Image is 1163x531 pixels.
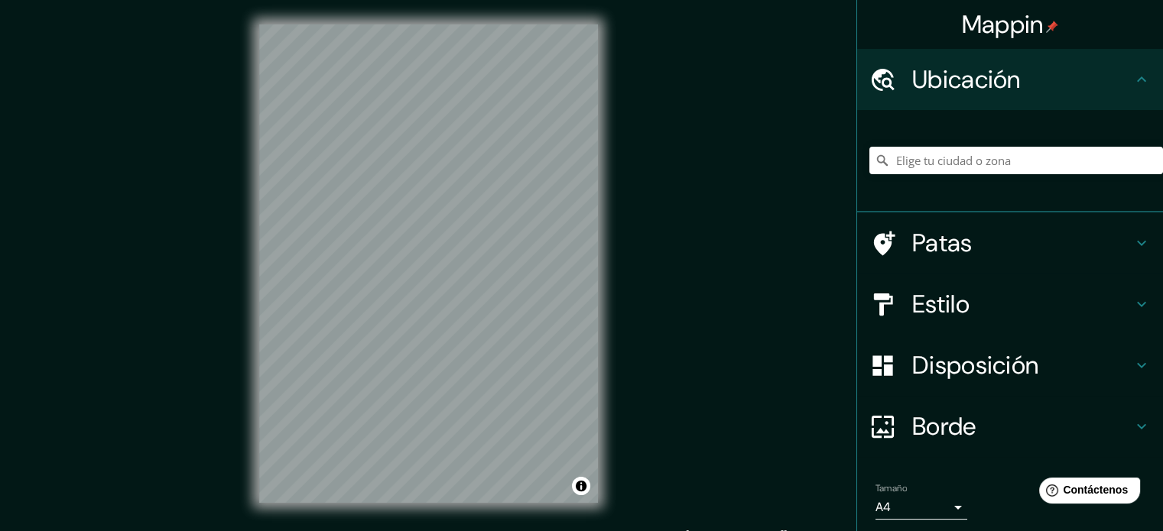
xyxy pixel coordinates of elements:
div: A4 [875,495,967,520]
canvas: Mapa [259,24,598,503]
div: Disposición [857,335,1163,396]
font: Tamaño [875,482,907,494]
iframe: Lanzador de widgets de ayuda [1027,471,1146,514]
font: Ubicación [912,63,1021,96]
div: Borde [857,396,1163,457]
font: Mappin [962,8,1044,40]
font: A4 [875,499,891,515]
font: Estilo [912,288,970,320]
font: Patas [912,227,973,259]
div: Ubicación [857,49,1163,110]
button: Activar o desactivar atribución [572,477,590,495]
font: Borde [912,410,976,442]
input: Elige tu ciudad o zona [869,147,1163,174]
div: Patas [857,212,1163,274]
img: pin-icon.png [1046,21,1058,33]
font: Disposición [912,349,1038,381]
div: Estilo [857,274,1163,335]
